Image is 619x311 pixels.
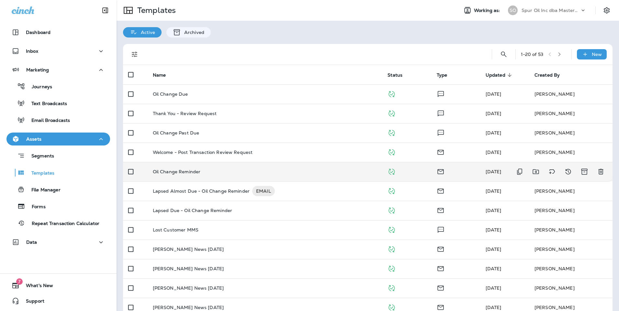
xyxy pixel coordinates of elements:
span: Published [388,226,396,232]
p: Text Broadcasts [25,101,67,107]
span: Jason Munk [486,130,501,136]
span: Name [153,72,166,78]
button: Text Broadcasts [6,96,110,110]
span: Published [388,207,396,213]
p: File Manager [25,187,61,193]
span: Miranda Gilbert [486,285,501,291]
span: What's New [19,283,53,291]
button: Search Templates [497,48,510,61]
td: [PERSON_NAME] [529,259,613,278]
p: Welcome - Post Transaction Review Request [153,150,253,155]
span: Text [437,226,445,232]
button: Settings [601,5,613,16]
span: Text [437,110,445,116]
button: Templates [6,166,110,179]
p: Templates [25,170,54,177]
p: Lost Customer MMS [153,227,198,232]
p: Inbox [26,48,38,54]
td: [PERSON_NAME] [529,181,613,201]
span: Published [388,246,396,252]
p: Active [138,30,155,35]
p: Repeat Transaction Calculator [25,221,99,227]
span: Type [437,72,447,78]
span: Support [19,298,44,306]
button: Add tags [546,165,558,178]
td: [PERSON_NAME] [529,220,613,240]
p: Oil Change Reminder [153,169,201,174]
span: Status [388,72,402,78]
p: [PERSON_NAME] News [DATE] [153,247,224,252]
button: Forms [6,199,110,213]
p: Assets [26,136,41,142]
button: View Changelog [562,165,575,178]
div: EMAIL [252,186,275,196]
span: Status [388,72,411,78]
button: Data [6,236,110,249]
span: Nasajya Deputee [486,149,501,155]
p: Journeys [25,84,52,90]
span: Working as: [474,8,501,13]
p: Lapsed Almost Due - Oil Change Reminder [153,186,250,196]
span: Nasajya Deputee [486,208,501,213]
span: Published [388,168,396,174]
p: New [592,52,602,57]
button: Email Broadcasts [6,113,110,127]
button: Dashboard [6,26,110,39]
span: Updated [486,72,514,78]
button: Repeat Transaction Calculator [6,216,110,230]
span: Published [388,304,396,310]
p: Oil Change Due [153,91,188,97]
div: 1 - 20 of 53 [521,52,543,57]
td: [PERSON_NAME] [529,201,613,220]
span: Diego Arriola [486,227,501,233]
span: Created By [535,72,568,78]
span: Name [153,72,174,78]
span: Updated [486,72,505,78]
span: Miranda Gilbert [486,305,501,310]
span: Nasajya Deputee [486,188,501,194]
p: Archived [181,30,204,35]
button: Assets [6,133,110,145]
button: Segments [6,149,110,163]
p: [PERSON_NAME] News [DATE] [153,305,224,310]
p: [PERSON_NAME] News [DATE] [153,266,224,271]
span: Email [437,284,445,290]
td: [PERSON_NAME] [529,84,613,104]
span: Published [388,149,396,155]
span: Email [437,149,445,155]
span: Nasajya Deputee [486,111,501,116]
span: Miranda Gilbert [486,266,501,272]
button: Archive [578,165,591,178]
p: Oil Change Past Due [153,130,199,135]
td: [PERSON_NAME] [529,104,613,123]
span: Zane Luhman [486,169,501,175]
span: Email [437,207,445,213]
p: Marketing [26,67,49,72]
button: Delete [594,165,607,178]
span: 7 [16,278,23,285]
p: Spur Oil Inc dba MasterLube [522,8,580,13]
td: [PERSON_NAME] [529,143,613,162]
p: Thank You - Review Request [153,111,217,116]
button: Journeys [6,80,110,93]
p: Dashboard [26,30,51,35]
span: EMAIL [252,188,275,194]
button: Support [6,295,110,307]
button: File Manager [6,183,110,196]
span: Email [437,188,445,193]
button: 7What's New [6,279,110,292]
span: Type [437,72,456,78]
span: Email [437,168,445,174]
button: Inbox [6,45,110,58]
button: Collapse Sidebar [96,4,114,17]
span: Text [437,129,445,135]
p: Forms [25,204,46,210]
span: Published [388,188,396,193]
span: Email [437,265,445,271]
p: [PERSON_NAME] News [DATE] [153,285,224,291]
span: Created By [535,72,560,78]
span: Published [388,91,396,96]
p: Data [26,240,37,245]
button: Filters [128,48,141,61]
button: Duplicate [513,165,526,178]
